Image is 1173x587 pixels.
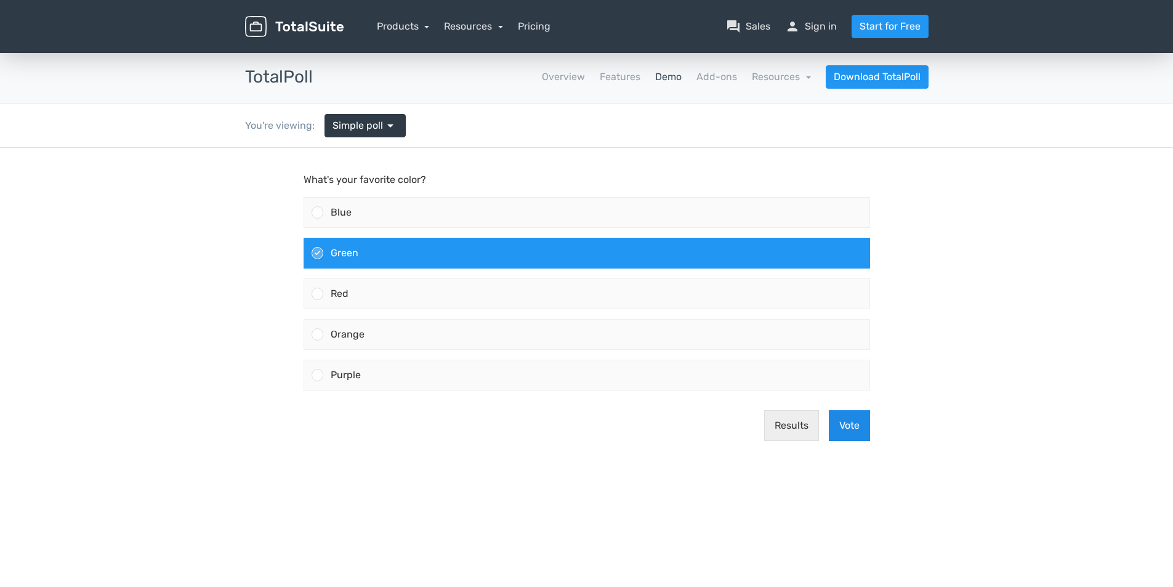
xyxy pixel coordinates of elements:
span: question_answer [726,19,741,34]
a: Start for Free [852,15,929,38]
span: Red [331,140,349,152]
a: personSign in [785,19,837,34]
a: Overview [542,70,585,84]
div: You're viewing: [245,118,324,133]
img: TotalSuite for WordPress [245,16,344,38]
a: Resources [752,71,811,83]
span: Simple poll [333,118,383,133]
a: Simple poll arrow_drop_down [324,114,406,137]
span: Purple [331,221,361,233]
a: Products [377,20,430,32]
p: What's your favorite color? [304,25,870,39]
a: question_answerSales [726,19,770,34]
span: Green [331,99,358,111]
button: Vote [829,262,870,293]
h3: TotalPoll [245,68,313,87]
span: Orange [331,180,365,192]
a: Resources [444,20,503,32]
span: Blue [331,59,352,70]
button: Results [764,262,819,293]
a: Demo [655,70,682,84]
span: person [785,19,800,34]
span: arrow_drop_down [383,118,398,133]
a: Download TotalPoll [826,65,929,89]
a: Features [600,70,640,84]
a: Pricing [518,19,550,34]
a: Add-ons [696,70,737,84]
